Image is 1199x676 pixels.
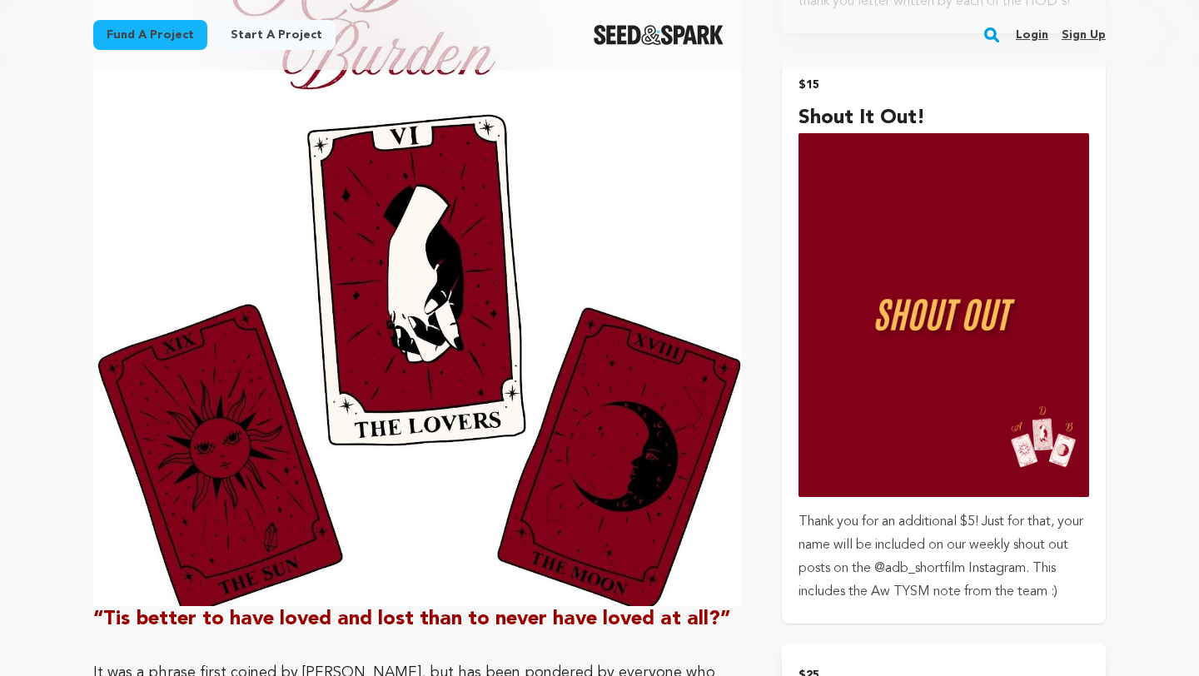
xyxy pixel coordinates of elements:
[1062,22,1106,48] a: Sign up
[217,20,336,50] a: Start a project
[1016,22,1048,48] a: Login
[93,609,730,629] strong: “Tis better to have loved and lost than to never have loved at all?”
[93,20,207,50] a: Fund a project
[594,25,724,45] img: Seed&Spark Logo Dark Mode
[799,133,1089,497] img: incentive
[799,73,1089,97] h2: $15
[799,510,1089,604] p: Thank you for an additional $5! Just for that, your name will be included on our weekly shout out...
[799,103,1089,133] h4: Shout it Out!
[594,25,724,45] a: Seed&Spark Homepage
[782,53,1106,624] button: $15 Shout it Out! incentive Thank you for an additional $5! Just for that, your name will be incl...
